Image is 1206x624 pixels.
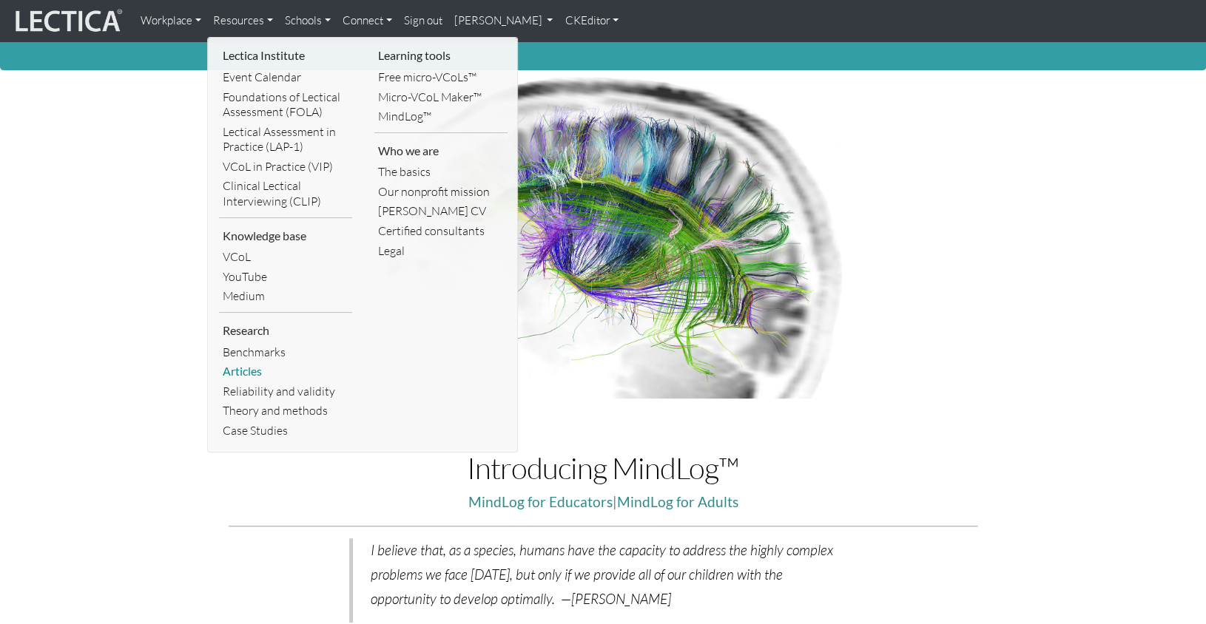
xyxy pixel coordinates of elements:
a: [PERSON_NAME] CV [374,201,508,221]
a: Free micro-VCoLs™ [374,67,508,87]
a: Clinical Lectical Interviewing (CLIP) [219,176,352,211]
a: Workplace [135,6,207,35]
a: MindLog for Educators [468,493,613,510]
li: Who we are [374,139,508,163]
a: Foundations of Lectical Assessment (FOLA) [219,87,352,122]
a: Medium [219,286,352,306]
a: Legal [374,241,508,261]
li: Learning tools [374,44,508,67]
a: CKEditor [559,6,624,35]
a: [PERSON_NAME] [448,6,559,35]
a: Reliability and validity [219,381,352,401]
a: Articles [219,362,352,381]
p: I believe that, as a species, humans have the capacity to address the highly complex problems we ... [371,538,839,611]
a: YouTube [219,267,352,287]
a: Lectical Assessment in Practice (LAP-1) [219,122,352,157]
a: Micro-VCoL Maker™ [374,87,508,107]
li: Knowledge base [219,224,352,248]
a: VCoL in Practice (VIP) [219,157,352,177]
a: MindLog™ [374,106,508,126]
a: Event Calendar [219,67,352,87]
p: | [229,490,978,515]
img: Human Connectome Project Image [357,70,849,399]
a: Benchmarks [219,342,352,362]
a: Sign out [398,6,448,35]
a: Certified consultants [374,221,508,241]
a: The basics [374,162,508,182]
a: Resources [207,6,279,35]
a: Connect [337,6,398,35]
li: Lectica Institute [219,44,352,67]
h1: Introducing MindLog™ [229,452,978,484]
a: MindLog for Adults [617,493,738,510]
a: Our nonprofit mission [374,182,508,202]
li: Research [219,319,352,342]
a: Case Studies [219,421,352,441]
a: Schools [279,6,337,35]
a: VCoL [219,247,352,267]
h1: Welcome to Lectica [12,7,1194,47]
img: lecticalive [12,7,123,35]
a: Theory and methods [219,401,352,421]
